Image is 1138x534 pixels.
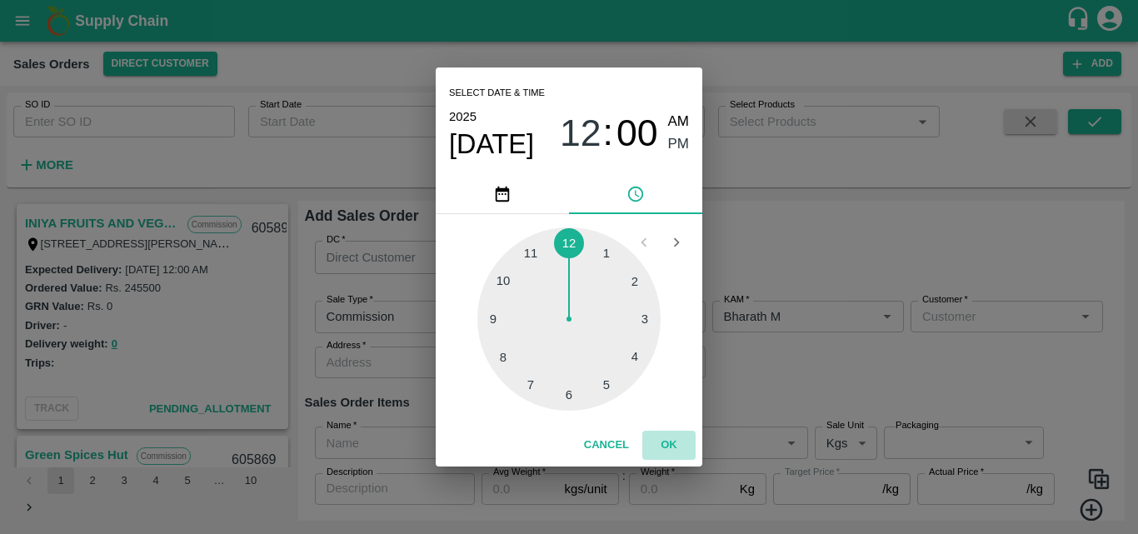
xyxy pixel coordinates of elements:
button: Open next view [661,227,692,258]
button: 12 [560,111,601,155]
span: : [603,111,613,155]
span: Select date & time [449,81,545,106]
button: AM [668,111,690,133]
span: 00 [616,112,658,155]
button: 00 [616,111,658,155]
button: 2025 [449,106,477,127]
button: PM [668,133,690,156]
button: [DATE] [449,127,534,161]
span: 12 [560,112,601,155]
button: pick date [436,174,569,214]
button: Cancel [577,431,636,460]
button: OK [642,431,696,460]
button: pick time [569,174,702,214]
